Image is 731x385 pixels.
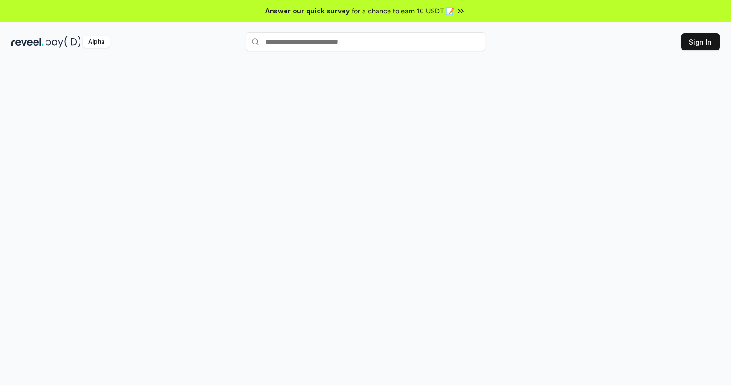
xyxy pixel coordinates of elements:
img: pay_id [46,36,81,48]
div: Alpha [83,36,110,48]
span: Answer our quick survey [265,6,350,16]
img: reveel_dark [11,36,44,48]
span: for a chance to earn 10 USDT 📝 [352,6,454,16]
button: Sign In [681,33,720,50]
